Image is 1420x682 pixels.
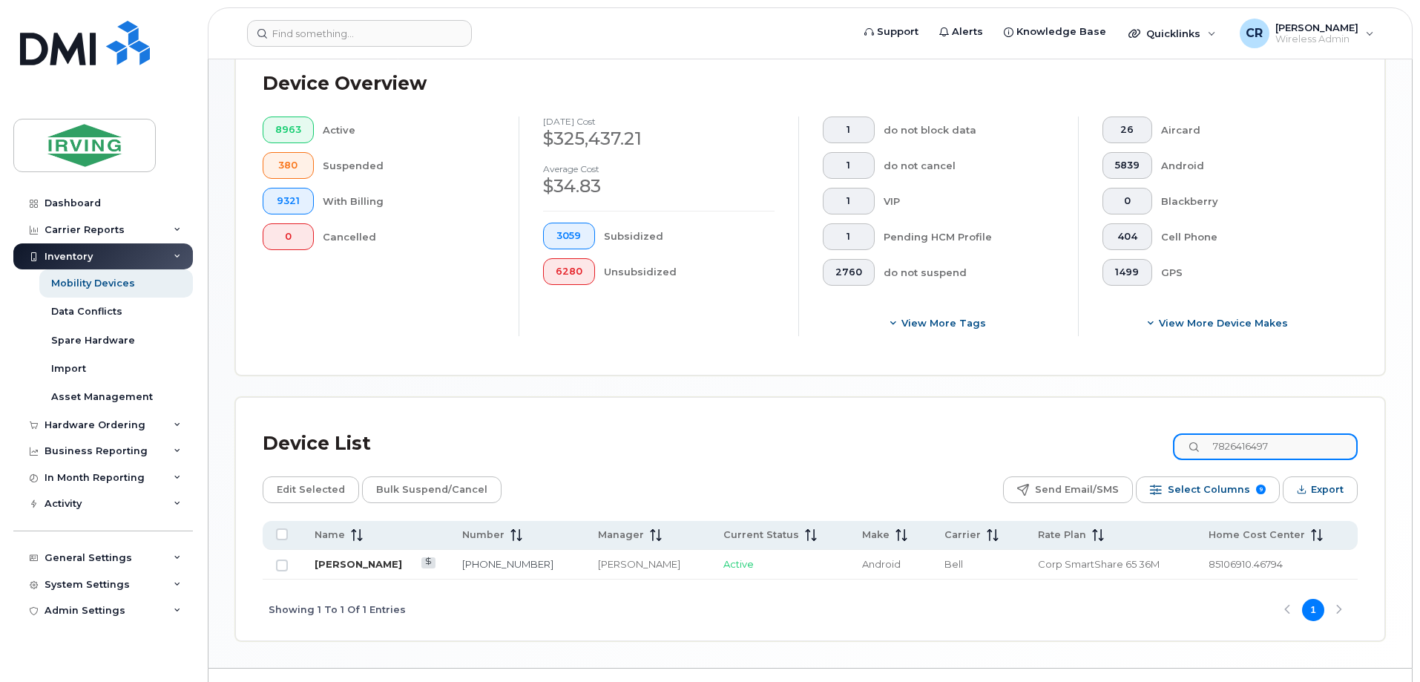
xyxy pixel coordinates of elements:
[462,558,553,570] a: [PHONE_NUMBER]
[1311,479,1344,501] span: Export
[1038,558,1160,570] span: Corp SmartShare 65 36M
[362,476,502,503] button: Bulk Suspend/Cancel
[269,599,406,621] span: Showing 1 To 1 Of 1 Entries
[323,152,496,179] div: Suspended
[315,558,402,570] a: [PERSON_NAME]
[604,223,775,249] div: Subsidized
[275,160,301,171] span: 380
[1173,433,1358,460] input: Search Device List ...
[1016,24,1106,39] span: Knowledge Base
[543,126,775,151] div: $325,437.21
[1229,19,1384,48] div: Crystal Rowe
[723,528,799,542] span: Current Status
[315,528,345,542] span: Name
[1209,558,1283,570] span: 85106910.46794
[543,164,775,174] h4: Average cost
[1302,599,1324,621] button: Page 1
[835,195,862,207] span: 1
[1256,485,1266,494] span: 9
[1275,33,1358,45] span: Wireless Admin
[1161,259,1335,286] div: GPS
[1115,160,1140,171] span: 5839
[421,557,435,568] a: View Last Bill
[1038,528,1086,542] span: Rate Plan
[901,316,986,330] span: View more tags
[884,117,1055,143] div: do not block data
[1102,223,1152,250] button: 404
[1115,231,1140,243] span: 404
[944,558,963,570] span: Bell
[884,188,1055,214] div: VIP
[1115,266,1140,278] span: 1499
[275,124,301,136] span: 8963
[323,188,496,214] div: With Billing
[723,558,754,570] span: Active
[835,160,862,171] span: 1
[823,117,875,143] button: 1
[277,479,345,501] span: Edit Selected
[952,24,983,39] span: Alerts
[1161,117,1335,143] div: Aircard
[263,117,314,143] button: 8963
[1209,528,1305,542] span: Home Cost Center
[884,152,1055,179] div: do not cancel
[823,259,875,286] button: 2760
[263,152,314,179] button: 380
[556,230,582,242] span: 3059
[543,258,595,285] button: 6280
[944,528,981,542] span: Carrier
[1003,476,1133,503] button: Send Email/SMS
[598,557,697,571] div: [PERSON_NAME]
[275,231,301,243] span: 0
[1035,479,1119,501] span: Send Email/SMS
[556,266,582,278] span: 6280
[1102,259,1152,286] button: 1499
[884,259,1055,286] div: do not suspend
[263,223,314,250] button: 0
[835,231,862,243] span: 1
[1102,152,1152,179] button: 5839
[835,124,862,136] span: 1
[823,188,875,214] button: 1
[862,558,901,570] span: Android
[1102,309,1334,336] button: View More Device Makes
[1161,188,1335,214] div: Blackberry
[604,258,775,285] div: Unsubsidized
[543,174,775,199] div: $34.83
[823,309,1054,336] button: View more tags
[1146,27,1200,39] span: Quicklinks
[854,17,929,47] a: Support
[1275,22,1358,33] span: [PERSON_NAME]
[1115,124,1140,136] span: 26
[543,117,775,126] h4: [DATE] cost
[993,17,1117,47] a: Knowledge Base
[1246,24,1263,42] span: CR
[823,223,875,250] button: 1
[598,528,644,542] span: Manager
[1115,195,1140,207] span: 0
[1283,476,1358,503] button: Export
[247,20,472,47] input: Find something...
[376,479,487,501] span: Bulk Suspend/Cancel
[275,195,301,207] span: 9321
[323,117,496,143] div: Active
[462,528,504,542] span: Number
[1136,476,1280,503] button: Select Columns 9
[1168,479,1250,501] span: Select Columns
[263,424,371,463] div: Device List
[929,17,993,47] a: Alerts
[862,528,890,542] span: Make
[1102,117,1152,143] button: 26
[884,223,1055,250] div: Pending HCM Profile
[823,152,875,179] button: 1
[263,65,427,103] div: Device Overview
[877,24,918,39] span: Support
[323,223,496,250] div: Cancelled
[1102,188,1152,214] button: 0
[1161,152,1335,179] div: Android
[1159,316,1288,330] span: View More Device Makes
[263,476,359,503] button: Edit Selected
[1118,19,1226,48] div: Quicklinks
[543,223,595,249] button: 3059
[835,266,862,278] span: 2760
